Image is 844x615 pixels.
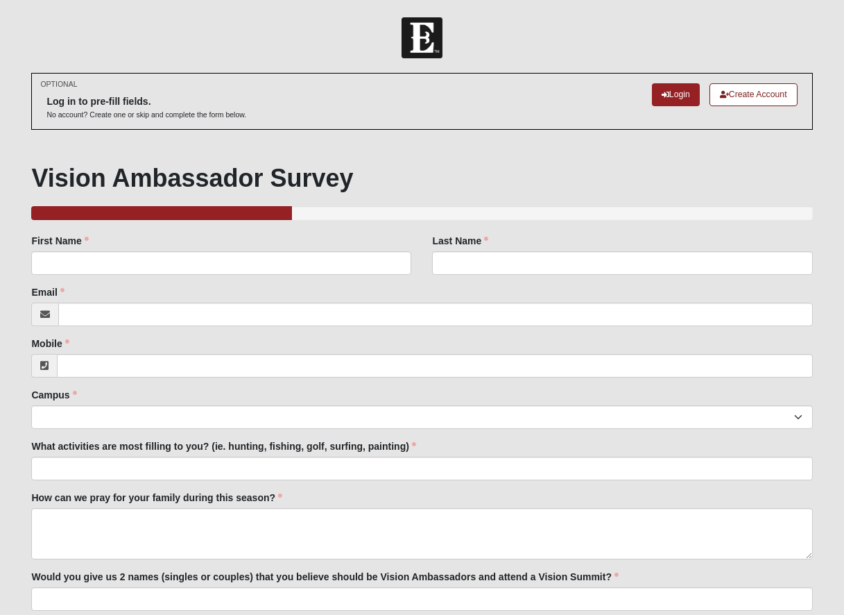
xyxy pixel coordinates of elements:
[402,17,442,58] img: Church of Eleven22 Logo
[709,83,798,106] a: Create Account
[432,234,488,248] label: Last Name
[31,163,812,193] h1: Vision Ambassador Survey
[46,96,246,108] h6: Log in to pre-fill fields.
[31,439,415,453] label: What activities are most filling to you? (ie. hunting, fishing, golf, surfing, painting)
[31,337,69,351] label: Mobile
[40,79,77,90] small: OPTIONAL
[652,83,700,106] a: Login
[31,491,282,505] label: How can we pray for your family during this season?
[31,388,76,402] label: Campus
[31,234,88,248] label: First Name
[31,285,64,299] label: Email
[46,110,246,120] p: No account? Create one or skip and complete the form below.
[31,570,619,584] label: Would you give us 2 names (singles or couples) that you believe should be Vision Ambassadors and ...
